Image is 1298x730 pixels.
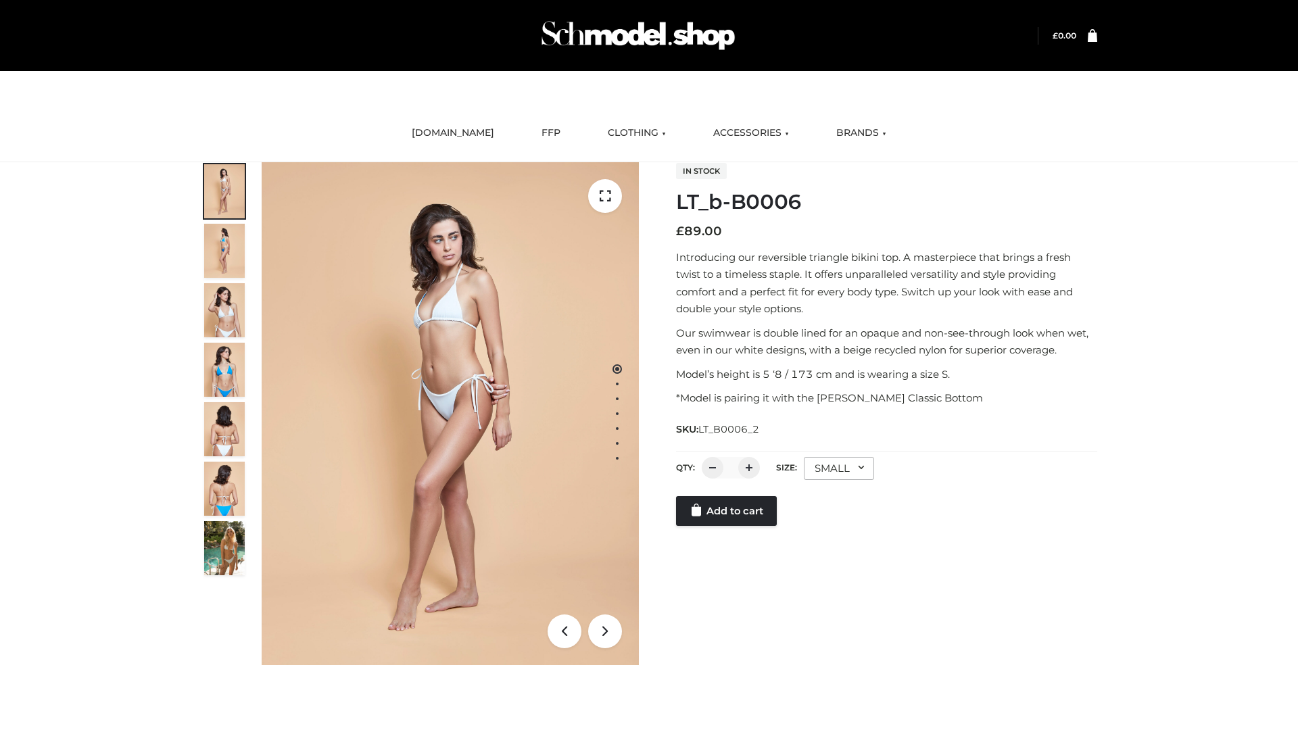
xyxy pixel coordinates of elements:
[676,389,1097,407] p: *Model is pairing it with the [PERSON_NAME] Classic Bottom
[204,164,245,218] img: ArielClassicBikiniTop_CloudNine_AzureSky_OW114ECO_1-scaled.jpg
[676,462,695,472] label: QTY:
[531,118,571,148] a: FFP
[676,496,777,526] a: Add to cart
[204,283,245,337] img: ArielClassicBikiniTop_CloudNine_AzureSky_OW114ECO_3-scaled.jpg
[537,9,740,62] img: Schmodel Admin 964
[676,163,727,179] span: In stock
[204,402,245,456] img: ArielClassicBikiniTop_CloudNine_AzureSky_OW114ECO_7-scaled.jpg
[204,462,245,516] img: ArielClassicBikiniTop_CloudNine_AzureSky_OW114ECO_8-scaled.jpg
[204,343,245,397] img: ArielClassicBikiniTop_CloudNine_AzureSky_OW114ECO_4-scaled.jpg
[262,162,639,665] img: LT_b-B0006
[598,118,676,148] a: CLOTHING
[698,423,759,435] span: LT_B0006_2
[402,118,504,148] a: [DOMAIN_NAME]
[703,118,799,148] a: ACCESSORIES
[1053,30,1076,41] bdi: 0.00
[676,324,1097,359] p: Our swimwear is double lined for an opaque and non-see-through look when wet, even in our white d...
[676,190,1097,214] h1: LT_b-B0006
[676,224,684,239] span: £
[676,224,722,239] bdi: 89.00
[826,118,896,148] a: BRANDS
[204,224,245,278] img: ArielClassicBikiniTop_CloudNine_AzureSky_OW114ECO_2-scaled.jpg
[676,366,1097,383] p: Model’s height is 5 ‘8 / 173 cm and is wearing a size S.
[804,457,874,480] div: SMALL
[676,421,761,437] span: SKU:
[776,462,797,472] label: Size:
[1053,30,1076,41] a: £0.00
[1053,30,1058,41] span: £
[676,249,1097,318] p: Introducing our reversible triangle bikini top. A masterpiece that brings a fresh twist to a time...
[204,521,245,575] img: Arieltop_CloudNine_AzureSky2.jpg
